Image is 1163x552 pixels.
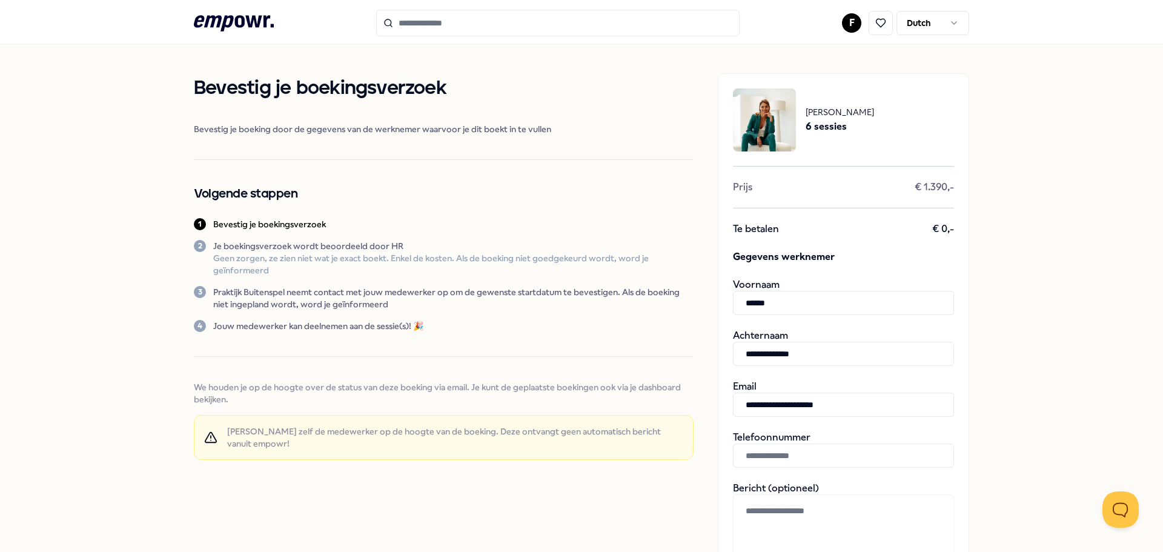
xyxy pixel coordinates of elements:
[194,320,206,332] div: 4
[213,320,423,332] p: Jouw medewerker kan deelnemen aan de sessie(s)! 🎉
[733,181,752,193] span: Prijs
[915,181,954,193] span: € 1.390,-
[733,431,954,468] div: Telefoonnummer
[194,218,206,230] div: 1
[733,279,954,315] div: Voornaam
[227,425,683,450] span: [PERSON_NAME] zelf de medewerker op de hoogte van de boeking. Deze ontvangt geen automatisch beri...
[932,223,954,235] span: € 0,-
[733,88,796,151] img: package image
[733,330,954,366] div: Achternaam
[1102,491,1139,528] iframe: Help Scout Beacon - Open
[194,240,206,252] div: 2
[194,73,694,104] h1: Bevestig je boekingsverzoek
[194,286,206,298] div: 3
[733,250,954,264] span: Gegevens werknemer
[213,286,694,310] p: Praktijk Buitenspel neemt contact met jouw medewerker op om de gewenste startdatum te bevestigen....
[733,381,954,417] div: Email
[733,223,779,235] span: Te betalen
[213,240,694,252] p: Je boekingsverzoek wordt beoordeeld door HR
[194,184,694,204] h2: Volgende stappen
[806,105,874,119] span: [PERSON_NAME]
[213,218,326,230] p: Bevestig je boekingsverzoek
[806,119,874,135] span: 6 sessies
[194,381,694,405] span: We houden je op de hoogte over de status van deze boeking via email. Je kunt de geplaatste boekin...
[376,10,740,36] input: Search for products, categories or subcategories
[213,252,694,276] p: Geen zorgen, ze zien niet wat je exact boekt. Enkel de kosten. Als de boeking niet goedgekeurd wo...
[194,123,694,135] span: Bevestig je boeking door de gegevens van de werknemer waarvoor je dit boekt in te vullen
[842,13,861,33] button: F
